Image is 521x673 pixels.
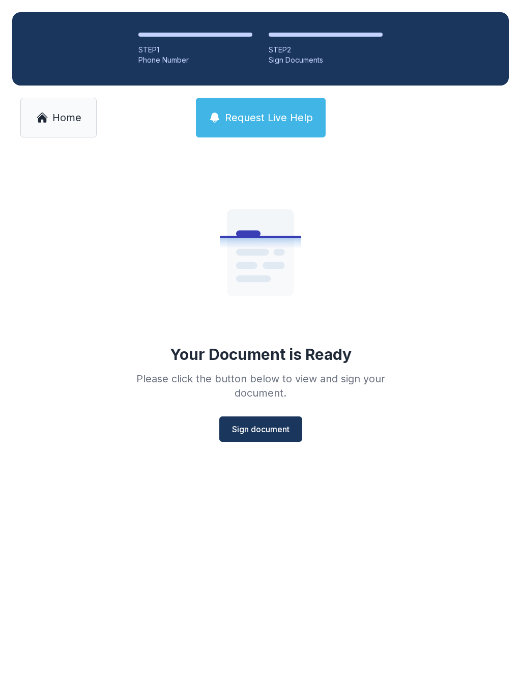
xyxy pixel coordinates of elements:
[225,110,313,125] span: Request Live Help
[114,372,407,400] div: Please click the button below to view and sign your document.
[232,423,290,435] span: Sign document
[269,55,383,65] div: Sign Documents
[138,55,252,65] div: Phone Number
[269,45,383,55] div: STEP 2
[52,110,81,125] span: Home
[170,345,352,363] div: Your Document is Ready
[138,45,252,55] div: STEP 1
